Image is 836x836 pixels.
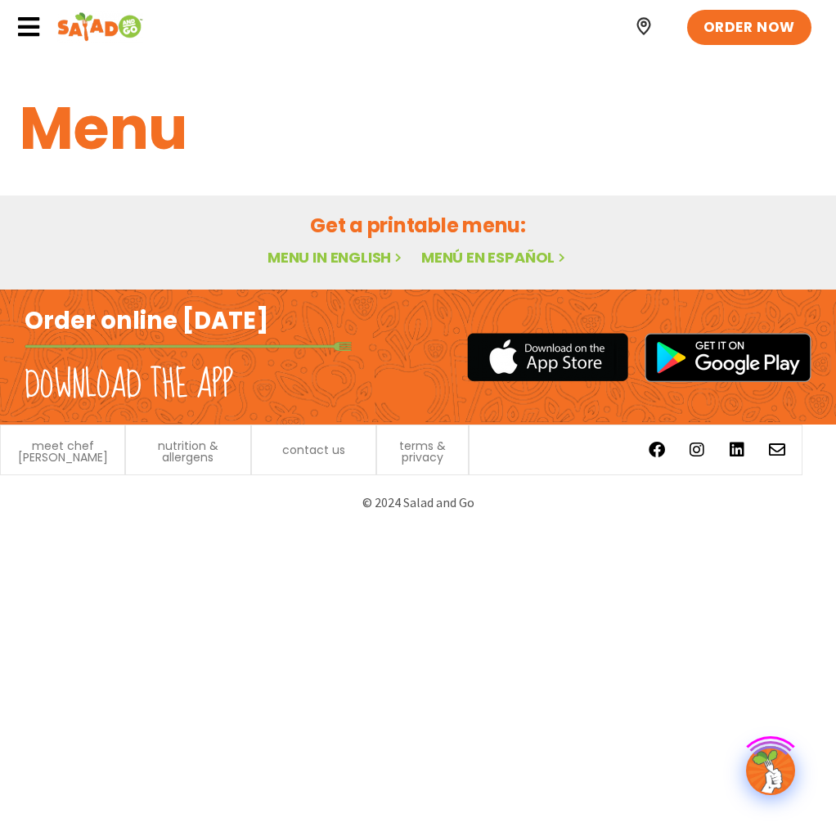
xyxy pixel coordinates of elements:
img: fork [25,342,352,351]
a: Menu in English [267,247,405,267]
h2: Order online [DATE] [25,306,269,337]
img: Header logo [57,11,143,43]
a: nutrition & allergens [134,440,241,463]
a: meet chef [PERSON_NAME] [9,440,116,463]
a: terms & privacy [385,440,460,463]
h2: Download the app [25,362,233,408]
h1: Menu [20,84,816,173]
span: ORDER NOW [703,18,795,38]
img: google_play [645,333,811,382]
p: © 2024 Salad and Go [16,492,820,514]
a: ORDER NOW [687,10,811,46]
a: Menú en español [421,247,569,267]
h2: Get a printable menu: [20,211,816,240]
a: contact us [282,444,345,456]
img: appstore [467,330,628,384]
